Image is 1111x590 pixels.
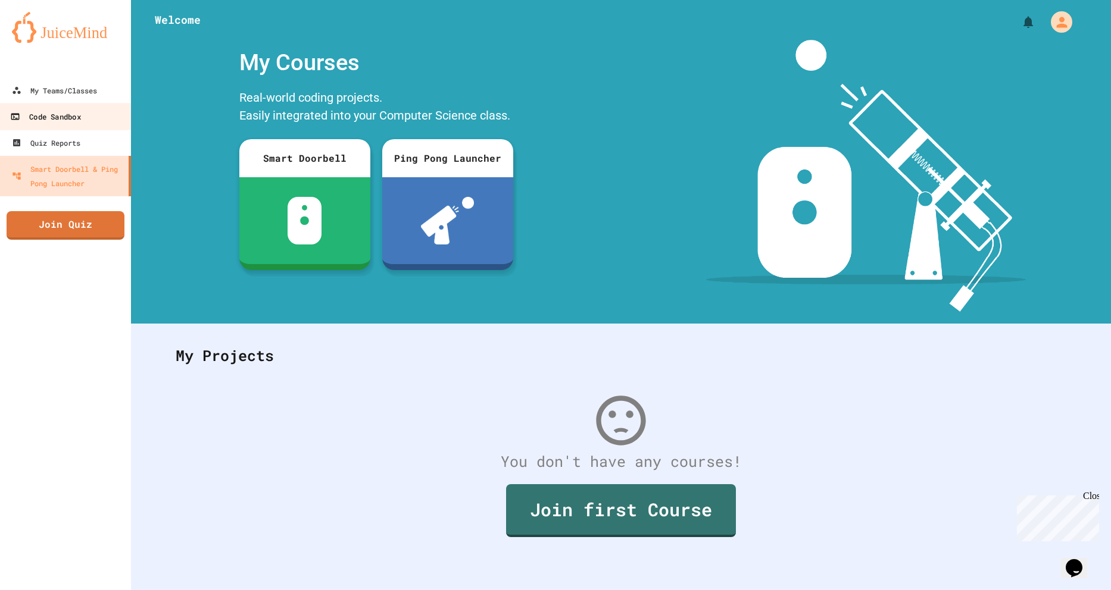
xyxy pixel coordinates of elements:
img: ppl-with-ball.png [421,197,474,244]
div: You don't have any courses! [164,450,1078,473]
div: Real-world coding projects. Easily integrated into your Computer Science class. [233,86,519,130]
div: Chat with us now!Close [5,5,82,76]
div: My Teams/Classes [12,83,97,98]
div: My Account [1038,8,1075,36]
div: My Projects [164,332,1078,379]
img: sdb-white.svg [288,197,322,244]
div: Ping Pong Launcher [382,139,513,177]
iframe: chat widget [1012,491,1099,541]
iframe: chat widget [1061,542,1099,578]
a: Join first Course [506,484,736,537]
div: Quiz Reports [12,136,80,150]
div: My Courses [233,40,519,86]
img: logo-orange.svg [12,12,119,43]
img: banner-image-my-projects.png [706,40,1025,312]
div: Smart Doorbell & Ping Pong Launcher [12,162,124,190]
a: Join Quiz [7,211,124,240]
div: Code Sandbox [10,109,80,124]
div: Smart Doorbell [239,139,370,177]
div: My Notifications [999,12,1038,32]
